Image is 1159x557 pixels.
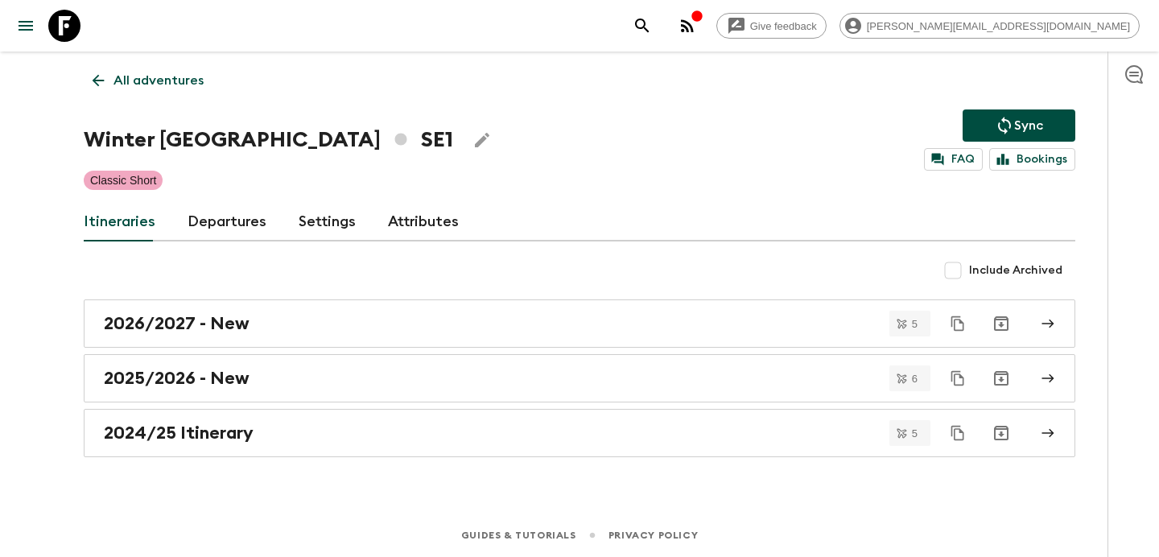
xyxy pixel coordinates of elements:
p: Sync [1014,116,1043,135]
span: 6 [902,373,927,384]
a: FAQ [924,148,983,171]
a: All adventures [84,64,212,97]
div: [PERSON_NAME][EMAIL_ADDRESS][DOMAIN_NAME] [839,13,1140,39]
h2: 2025/2026 - New [104,368,250,389]
button: Edit Adventure Title [466,124,498,156]
button: Sync adventure departures to the booking engine [963,109,1075,142]
a: Give feedback [716,13,827,39]
p: All adventures [113,71,204,90]
h1: Winter [GEOGRAPHIC_DATA] SE1 [84,124,453,156]
a: 2026/2027 - New [84,299,1075,348]
span: 5 [902,428,927,439]
h2: 2024/25 Itinerary [104,423,254,444]
a: Attributes [388,203,459,241]
h2: 2026/2027 - New [104,313,250,334]
p: Classic Short [90,172,156,188]
a: 2024/25 Itinerary [84,409,1075,457]
button: Duplicate [943,309,972,338]
button: search adventures [626,10,658,42]
a: Privacy Policy [608,526,698,544]
a: Settings [299,203,356,241]
button: Duplicate [943,419,972,448]
a: Itineraries [84,203,155,241]
button: menu [10,10,42,42]
a: Departures [188,203,266,241]
button: Duplicate [943,364,972,393]
a: Bookings [989,148,1075,171]
span: 5 [902,319,927,329]
span: Give feedback [741,20,826,32]
button: Archive [985,417,1017,449]
a: Guides & Tutorials [461,526,576,544]
span: [PERSON_NAME][EMAIL_ADDRESS][DOMAIN_NAME] [858,20,1139,32]
span: Include Archived [969,262,1062,278]
button: Archive [985,307,1017,340]
button: Archive [985,362,1017,394]
a: 2025/2026 - New [84,354,1075,402]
